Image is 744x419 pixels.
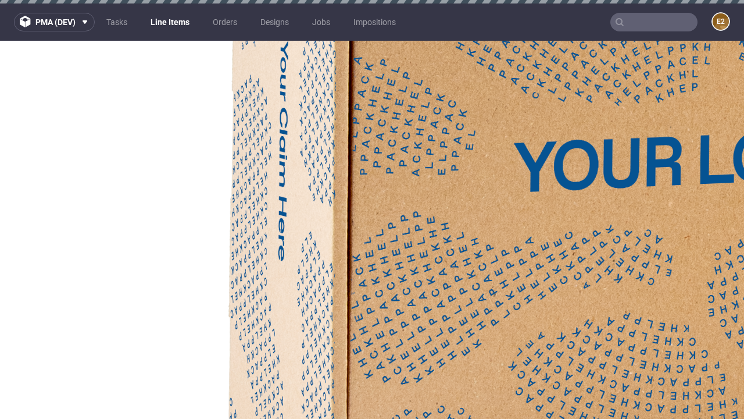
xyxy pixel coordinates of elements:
[253,13,296,31] a: Designs
[346,13,403,31] a: Impositions
[305,13,337,31] a: Jobs
[14,13,95,31] button: pma (dev)
[99,13,134,31] a: Tasks
[35,18,76,26] span: pma (dev)
[713,13,729,30] figcaption: e2
[206,13,244,31] a: Orders
[144,13,196,31] a: Line Items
